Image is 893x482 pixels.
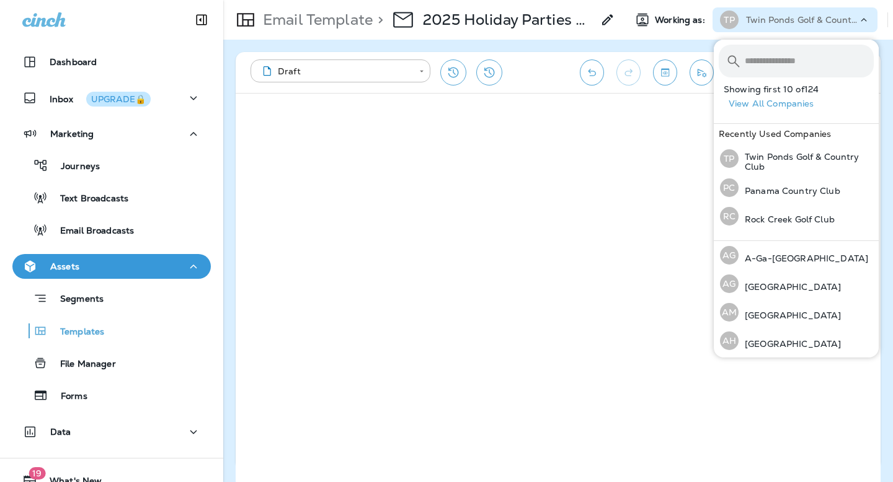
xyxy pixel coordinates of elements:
[714,124,879,144] div: Recently Used Companies
[12,350,211,376] button: File Manager
[48,359,116,370] p: File Manager
[653,59,677,85] button: Toggle preview
[720,303,739,322] div: AM
[12,185,211,211] button: Text Broadcasts
[86,92,151,107] button: UPGRADE🔒
[739,186,840,196] p: Panama Country Club
[12,318,211,344] button: Templates
[746,15,858,25] p: Twin Ponds Golf & Country Club
[50,129,94,139] p: Marketing
[50,57,97,67] p: Dashboard
[724,84,879,94] p: Showing first 10 of 124
[720,207,739,226] div: RC
[48,294,104,306] p: Segments
[50,261,79,271] p: Assets
[714,269,879,298] button: AG[GEOGRAPHIC_DATA]
[739,310,841,320] p: [GEOGRAPHIC_DATA]
[720,274,739,293] div: AG
[50,92,151,105] p: Inbox
[50,427,71,437] p: Data
[184,7,219,32] button: Collapse Sidebar
[12,85,211,110] button: InboxUPGRADE🔒
[12,382,211,408] button: Forms
[714,241,879,269] button: AGA-Ga-[GEOGRAPHIC_DATA]
[720,178,739,197] div: PC
[724,94,879,113] button: View All Companies
[714,298,879,326] button: AM[GEOGRAPHIC_DATA]
[12,50,211,74] button: Dashboard
[714,326,879,355] button: AH[GEOGRAPHIC_DATA]
[258,11,373,29] p: Email Template
[48,391,87,403] p: Forms
[714,355,879,385] button: AG[GEOGRAPHIC_DATA] [US_STATE]
[423,11,593,29] p: 2025 Holiday Parties - Sept. (1)
[91,95,146,103] div: UPGRADE🔒
[720,246,739,265] div: AG
[714,202,879,230] button: RCRock Creek Golf Club
[714,144,879,173] button: TPTwin Ponds Golf & Country Club
[739,253,868,263] p: A-Ga-[GEOGRAPHIC_DATA]
[12,254,211,279] button: Assets
[12,152,211,178] button: Journeys
[739,339,841,349] p: [GEOGRAPHIC_DATA]
[739,214,835,224] p: Rock Creek Golf Club
[580,59,604,85] button: Undo
[48,326,104,338] p: Templates
[12,419,211,444] button: Data
[48,193,128,205] p: Text Broadcasts
[12,121,211,146] button: Marketing
[720,149,739,168] div: TP
[12,217,211,243] button: Email Broadcasts
[48,226,134,237] p: Email Broadcasts
[655,15,708,25] span: Working as:
[739,152,874,172] p: Twin Ponds Golf & Country Club
[259,65,411,77] div: Draft
[48,161,100,173] p: Journeys
[476,59,502,85] button: View Changelog
[690,59,714,85] button: Send test email
[440,59,466,85] button: Restore from previous version
[373,11,383,29] p: >
[720,11,739,29] div: TP
[720,331,739,350] div: AH
[12,285,211,312] button: Segments
[739,282,841,292] p: [GEOGRAPHIC_DATA]
[29,467,45,480] span: 19
[714,173,879,202] button: PCPanama Country Club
